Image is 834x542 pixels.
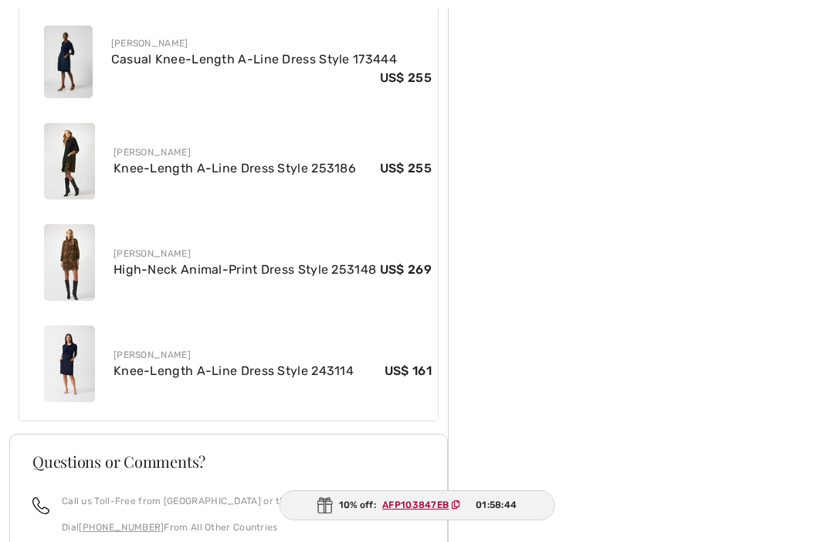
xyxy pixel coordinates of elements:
a: Knee-Length A-Line Dress Style 253186 [114,161,356,176]
ins: AFP103847EB [382,499,449,510]
img: High-Neck Animal-Print Dress Style 253148 [44,224,95,301]
a: Casual Knee-Length A-Line Dress Style 173444 [111,52,397,66]
img: Gift.svg [317,497,333,513]
h3: Questions or Comments? [32,454,425,469]
div: 10% off: [280,490,555,520]
span: US$ 255 [380,159,432,178]
img: call [32,497,49,514]
div: [PERSON_NAME] [114,348,432,362]
a: High-Neck Animal-Print Dress Style 253148 [114,262,376,277]
a: Knee-Length A-Line Dress Style 243114 [114,363,354,378]
div: [PERSON_NAME] [114,145,432,159]
a: [PHONE_NUMBER] [79,522,164,533]
div: [PERSON_NAME] [111,36,432,50]
span: US$ 255 [380,69,432,87]
p: Call us Toll-Free from [GEOGRAPHIC_DATA] or the US at [62,494,403,508]
img: Knee-Length A-Line Dress Style 253186 [44,123,95,199]
div: [PERSON_NAME] [114,247,432,261]
img: Casual Knee-Length A-Line Dress Style 173444 [44,26,93,98]
p: Dial From All Other Countries [62,520,403,534]
span: 01:58:44 [476,498,517,512]
span: US$ 269 [380,261,432,279]
img: Knee-Length A-Line Dress Style 243114 [44,326,95,402]
span: US$ 161 [385,362,432,380]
